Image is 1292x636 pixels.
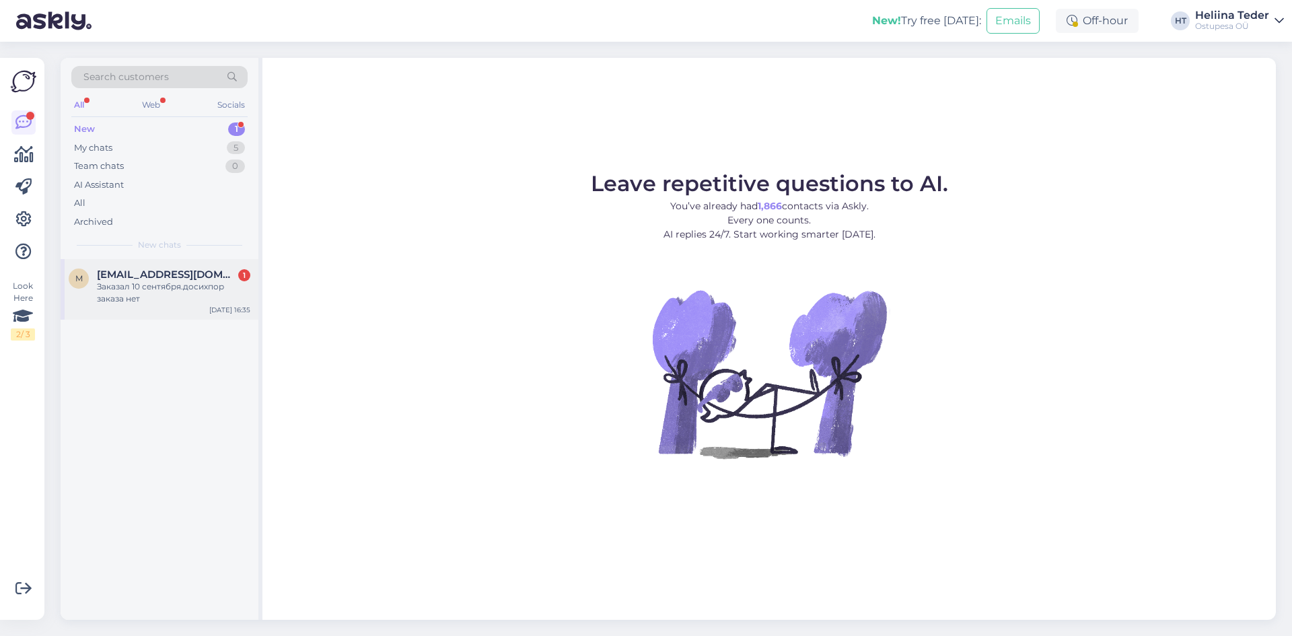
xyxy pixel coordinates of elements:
div: My chats [74,141,112,155]
b: New! [872,14,901,27]
span: Search customers [83,70,169,84]
span: Leave repetitive questions to AI. [591,170,948,197]
div: Заказал 10 сентября.досихпор заказа нет [97,281,250,305]
img: Askly Logo [11,69,36,94]
div: Try free [DATE]: [872,13,981,29]
div: Off-hour [1056,9,1139,33]
a: Heliina TederOstupesa OÜ [1195,10,1284,32]
span: mamedovo934@gmail.com [97,269,237,281]
div: Archived [74,215,113,229]
span: m [75,273,83,283]
div: Socials [215,96,248,114]
img: No Chat active [648,252,890,495]
div: Ostupesa OÜ [1195,21,1269,32]
button: Emails [986,8,1040,34]
div: Team chats [74,160,124,173]
div: Web [139,96,163,114]
div: All [74,197,85,210]
span: New chats [138,239,181,251]
div: 1 [238,269,250,281]
div: 1 [228,122,245,136]
b: 1,866 [758,200,782,212]
div: AI Assistant [74,178,124,192]
div: New [74,122,95,136]
p: You’ve already had contacts via Askly. Every one counts. AI replies 24/7. Start working smarter [... [591,199,948,242]
div: 0 [225,160,245,173]
div: All [71,96,87,114]
div: 2 / 3 [11,328,35,341]
div: HT [1171,11,1190,30]
div: 5 [227,141,245,155]
div: [DATE] 16:35 [209,305,250,315]
div: Heliina Teder [1195,10,1269,21]
div: Look Here [11,280,35,341]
